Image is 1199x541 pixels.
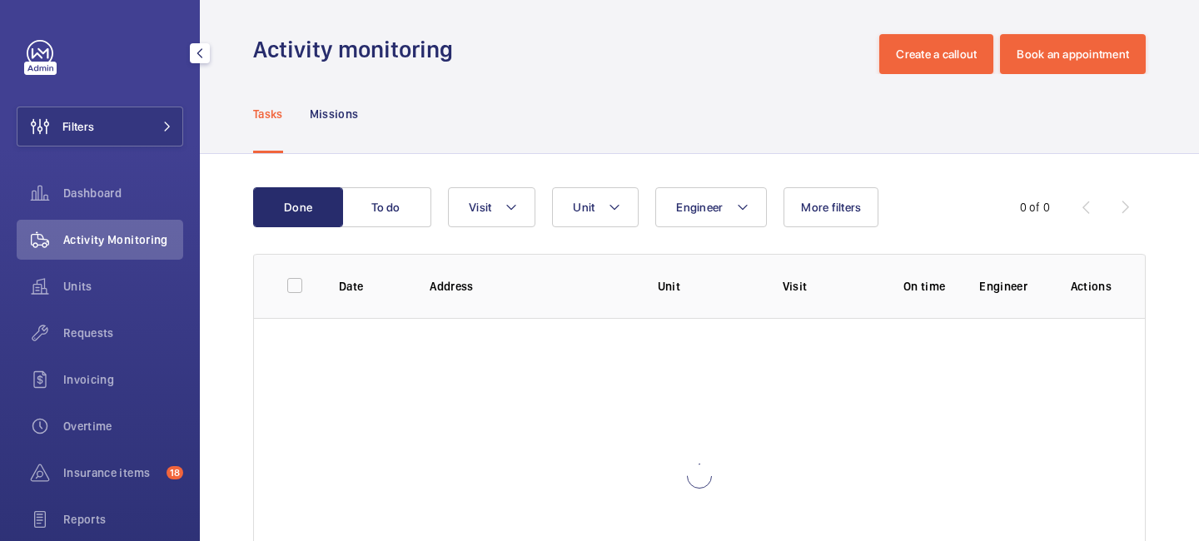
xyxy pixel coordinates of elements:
button: Visit [448,187,535,227]
span: Requests [63,325,183,341]
div: 0 of 0 [1020,199,1050,216]
p: Actions [1071,278,1112,295]
p: Visit [783,278,870,295]
button: Create a callout [879,34,993,74]
h1: Activity monitoring [253,34,463,65]
button: More filters [784,187,878,227]
span: Insurance items [63,464,160,481]
span: More filters [801,201,861,214]
button: To do [341,187,431,227]
span: Visit [469,201,491,214]
button: Done [253,187,343,227]
button: Book an appointment [1000,34,1146,74]
button: Unit [552,187,639,227]
p: On time [896,278,953,295]
span: Unit [573,201,595,214]
span: Units [63,278,183,295]
span: Invoicing [63,371,183,388]
span: Reports [63,511,183,528]
span: 18 [167,466,183,479]
p: Missions [310,106,359,122]
span: Overtime [63,418,183,434]
p: Address [430,278,630,295]
p: Unit [658,278,756,295]
span: Activity Monitoring [63,231,183,248]
span: Engineer [676,201,723,214]
p: Engineer [979,278,1043,295]
span: Dashboard [63,185,183,201]
button: Engineer [655,187,767,227]
p: Date [339,278,403,295]
span: Filters [62,118,94,135]
p: Tasks [253,106,283,122]
button: Filters [17,107,183,146]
